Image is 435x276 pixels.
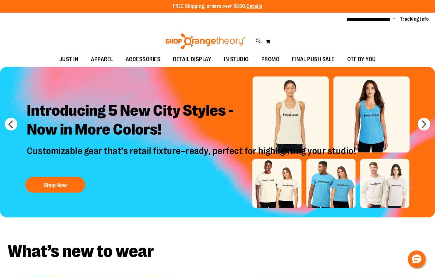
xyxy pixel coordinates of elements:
[164,33,246,49] img: Shop Orangetheory
[167,52,217,67] a: RETAIL DISPLAY
[217,52,255,67] a: IN STUDIO
[91,52,113,66] span: APPAREL
[173,3,262,10] p: FREE Shipping, orders over $600.
[224,52,249,66] span: IN STUDIO
[341,52,382,67] a: OTF BY YOU
[25,177,85,193] button: Shop Now
[22,96,362,196] a: Introducing 5 New City Styles -Now in More Colors! Customizable gear that’s retail fixture–ready,...
[85,52,119,67] a: APPAREL
[53,52,85,67] a: JUST IN
[392,16,395,22] button: Account menu
[400,16,429,23] a: Tracking Info
[408,250,426,268] button: Hello, have a question? Let’s chat.
[255,52,286,67] a: PROMO
[347,52,376,66] span: OTF BY YOU
[8,243,427,260] h2: What’s new to wear
[418,118,430,130] button: next
[261,52,280,66] span: PROMO
[173,52,211,66] span: RETAIL DISPLAY
[22,145,362,171] p: Customizable gear that’s retail fixture–ready, perfect for highlighting your studio!
[119,52,167,67] a: ACCESSORIES
[126,52,161,66] span: ACCESSORIES
[247,3,262,9] a: Details
[59,52,79,66] span: JUST IN
[292,52,335,66] span: FINAL PUSH SALE
[286,52,341,67] a: FINAL PUSH SALE
[22,96,362,145] h2: Introducing 5 New City Styles - Now in More Colors!
[5,118,17,130] button: prev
